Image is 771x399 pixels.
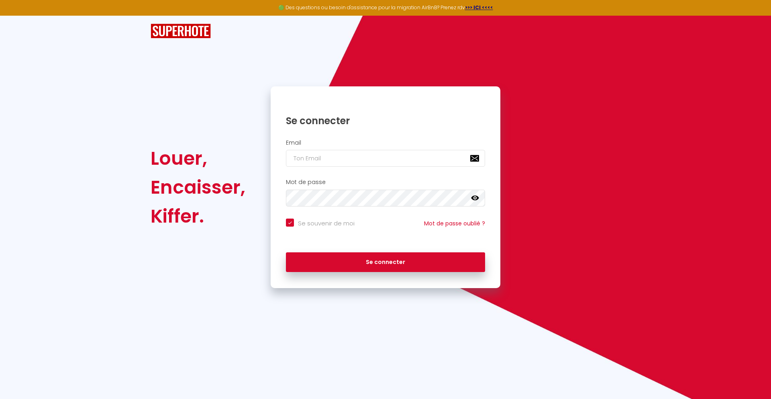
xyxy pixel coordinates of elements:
h2: Email [286,139,485,146]
img: SuperHote logo [151,24,211,39]
a: >>> ICI <<<< [465,4,493,11]
h2: Mot de passe [286,179,485,186]
button: Se connecter [286,252,485,272]
h1: Se connecter [286,115,485,127]
div: Encaisser, [151,173,245,202]
div: Louer, [151,144,245,173]
div: Kiffer. [151,202,245,231]
input: Ton Email [286,150,485,167]
a: Mot de passe oublié ? [424,219,485,227]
